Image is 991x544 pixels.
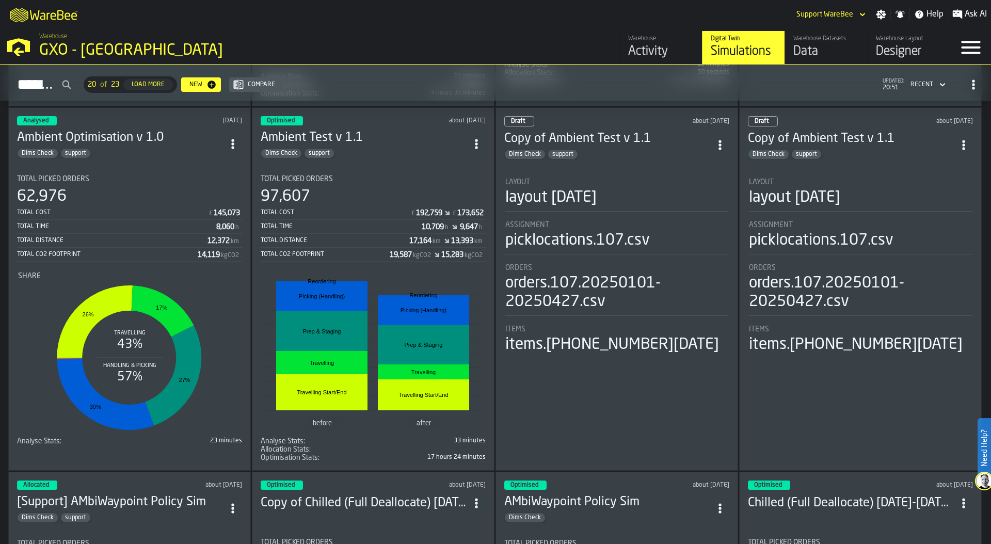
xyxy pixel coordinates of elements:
div: Updated: 13/08/2025, 20:31:42 Created: 13/08/2025, 10:06:53 [151,117,243,124]
div: stat-Items [749,325,972,354]
div: Title [505,325,728,333]
div: layout [DATE] [749,188,840,207]
span: 20:51 [883,84,904,91]
div: Simulations [711,43,776,60]
div: Stat Value [422,223,444,231]
span: support [61,150,90,157]
h3: Ambient Optimisation v 1.0 [17,130,223,146]
div: picklocations.107.csv [749,231,893,250]
div: 33 minutes [375,437,486,444]
span: Dims Check [505,151,545,158]
a: link-to-/wh/i/ae0cd702-8cb1-4091-b3be-0aee77957c79/data [785,31,867,64]
div: Title [261,445,371,454]
span: Total Picked Orders [261,175,333,183]
span: Optimisation Stats: [261,454,319,462]
div: stat-Share [18,272,241,435]
div: Stat Value [198,251,220,259]
div: Title [18,272,241,280]
div: Compare [244,81,279,88]
div: stat-Optimisation Stats: [261,454,486,462]
div: Title [17,437,127,445]
div: Copy of Chilled (Full Deallocate) Jan/25-Apr/25 V.1.1 [261,495,467,511]
span: £ [453,210,456,217]
div: Title [505,264,728,272]
div: Stat Value [460,223,478,231]
div: Stat Value [214,209,240,217]
div: stat-Allocation Stats: [261,445,486,454]
div: Updated: 01/07/2025, 14:09:12 Created: 27/06/2025, 00:04:58 [883,482,973,489]
h3: Copy of Chilled (Full Deallocate) [DATE]-[DATE] V.1.1 [261,495,467,511]
div: stat-Analyse Stats: [261,437,486,445]
div: stat-Total Picked Orders [261,175,486,262]
h3: [Support] AMbiWaypoint Policy Sim [17,494,223,510]
div: stat-Orders [505,264,728,316]
div: AMbiWaypoint Policy Sim [504,494,711,510]
h3: Copy of Ambient Test v 1.1 [748,131,954,147]
span: Assignment [505,221,549,229]
button: button-Compare [229,77,283,92]
span: Dims Check [261,150,301,157]
div: stat-Analyse Stats: [17,437,242,445]
div: ItemListCard-DashboardItemContainer [8,107,251,471]
span: h [445,224,449,231]
span: Total Picked Orders [17,175,89,183]
div: Digital Twin [711,35,776,42]
div: Updated: 09/07/2025, 01:59:02 Created: 08/07/2025, 08:39:38 [151,482,242,489]
span: 23 [111,81,119,89]
label: Need Help? [979,419,990,477]
div: Stat Value [409,237,431,245]
div: status-3 2 [748,481,790,490]
div: Title [261,437,371,445]
span: kgCO2 [465,252,483,259]
div: Updated: 04/07/2025, 03:02:37 Created: 03/07/2025, 16:46:22 [395,482,486,489]
span: £ [209,210,213,217]
div: Load More [127,81,169,88]
div: status-3 2 [261,116,303,125]
text: before [313,420,332,427]
div: layout [DATE] [505,188,597,207]
span: Orders [505,264,532,272]
div: Stat Value [416,209,442,217]
div: Warehouse [628,35,694,42]
div: DropdownMenuValue-4 [906,78,948,91]
span: support [305,150,334,157]
section: card-SimulationDashboardCard-draft [748,168,973,356]
span: Layout [749,178,774,186]
span: Draft [511,118,525,124]
div: Total Time [17,223,216,230]
span: support [792,151,821,158]
div: ItemListCard-DashboardItemContainer [739,107,982,471]
div: Activity [628,43,694,60]
a: link-to-/wh/i/ae0cd702-8cb1-4091-b3be-0aee77957c79/simulations [702,31,785,64]
div: Designer [876,43,941,60]
div: DropdownMenuValue-Support WareBee [792,8,868,21]
span: Items [749,325,769,333]
h3: Chilled (Full Deallocate) [DATE]-[DATE] V.1.1 [748,495,954,511]
div: status-0 2 [748,116,778,126]
div: Title [749,264,972,272]
div: status-3 2 [504,481,547,490]
div: Title [749,325,972,333]
div: ButtonLoadMore-Load More-Prev-First-Last [79,76,181,93]
span: h [235,224,239,231]
div: orders.107.20250101-20250427.csv [749,274,972,311]
div: status-3 2 [17,116,57,125]
div: status-3 2 [17,481,57,490]
div: Title [505,178,728,186]
div: 62,976 [17,187,67,206]
div: Updated: 23/07/2025, 13:57:06 Created: 09/07/2025, 01:59:55 [395,117,486,124]
div: status-3 2 [261,481,303,490]
span: km [474,238,483,245]
div: Updated: 11/07/2025, 12:55:01 Created: 11/07/2025, 12:46:37 [876,118,973,125]
span: Optimised [267,482,295,488]
span: Allocated [23,482,49,488]
div: Stat Value [451,237,473,245]
span: support [61,514,90,521]
button: button-Load More [123,79,173,90]
span: Draft [755,118,769,124]
div: Title [17,175,242,183]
